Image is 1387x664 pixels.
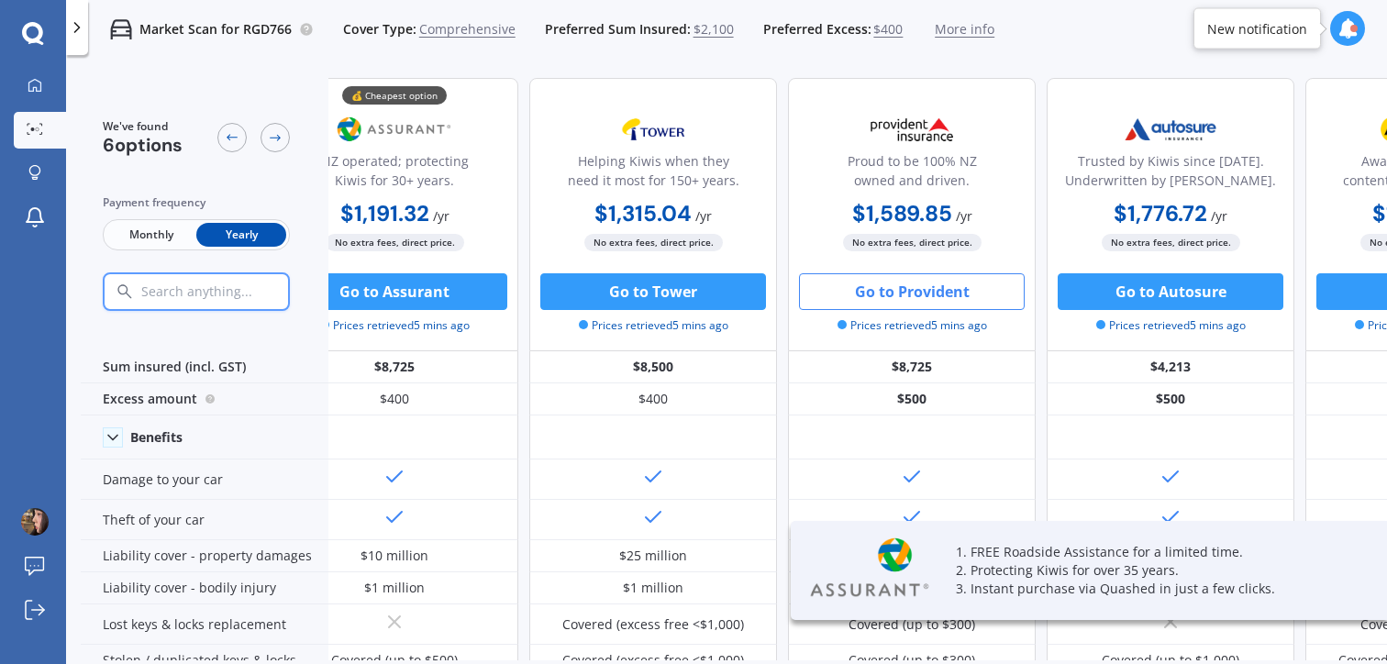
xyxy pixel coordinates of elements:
img: Autosure.webp [1110,106,1231,152]
div: Theft of your car [81,500,328,540]
div: Covered (excess free <$1,000) [562,615,744,634]
div: New notification [1207,19,1307,38]
div: $400 [271,383,518,415]
p: 1. FREE Roadside Assistance for a limited time. [956,543,1341,561]
button: Go to Autosure [1058,273,1283,310]
span: Cover Type: [343,20,416,39]
div: $10 million [361,547,428,565]
b: $1,315.04 [594,199,692,227]
div: Damage to your car [81,459,328,500]
span: / yr [433,207,449,225]
p: Market Scan for RGD766 [139,20,292,39]
button: Go to Provident [799,273,1025,310]
span: Preferred Excess: [763,20,871,39]
div: NZ operated; protecting Kiwis for 30+ years. [286,151,503,197]
div: $8,725 [271,351,518,383]
span: Prices retrieved 5 mins ago [1096,317,1246,334]
img: Assurant.png [334,106,455,152]
div: Lost keys & locks replacement [81,604,328,645]
p: 2. Protecting Kiwis for over 35 years. [956,561,1341,580]
div: $500 [788,383,1036,415]
b: $1,589.85 [852,199,952,227]
span: Prices retrieved 5 mins ago [838,317,987,334]
div: $8,500 [529,351,777,383]
div: Helping Kiwis when they need it most for 150+ years. [545,151,761,197]
img: ACg8ocLo-XEM5RHKhKxBnY_ITKL7_eI6o6eOBThw1Mynx_jeHjw7--tj=s96-c [21,508,49,536]
p: 3. Instant purchase via Quashed in just a few clicks. [956,580,1341,598]
img: Assurant.webp [805,536,934,601]
div: Trusted by Kiwis since [DATE]. Underwritten by [PERSON_NAME]. [1062,151,1279,197]
div: Liability cover - bodily injury [81,572,328,604]
div: Excess amount [81,383,328,415]
span: Yearly [196,223,286,247]
b: $1,776.72 [1114,199,1207,227]
div: Payment frequency [103,194,290,212]
div: Proud to be 100% NZ owned and driven. [804,151,1020,197]
button: Go to Tower [540,273,766,310]
span: $2,100 [693,20,734,39]
input: Search anything... [139,283,327,300]
span: Prices retrieved 5 mins ago [579,317,728,334]
span: Comprehensive [419,20,516,39]
div: $500 [1047,383,1294,415]
div: $1 million [623,579,683,597]
span: / yr [695,207,712,225]
div: $400 [529,383,777,415]
span: No extra fees, direct price. [584,234,723,251]
span: No extra fees, direct price. [326,234,464,251]
div: $8,725 [788,351,1036,383]
div: Covered (up to $300) [849,615,975,634]
span: $400 [873,20,903,39]
span: Prices retrieved 5 mins ago [320,317,470,334]
div: Benefits [130,429,183,446]
img: Provident.png [851,106,972,152]
span: No extra fees, direct price. [1102,234,1240,251]
span: / yr [956,207,972,225]
div: Liability cover - property damages [81,540,328,572]
div: Sum insured (incl. GST) [81,351,328,383]
div: 💰 Cheapest option [342,86,447,105]
div: $1 million [364,579,425,597]
img: Tower.webp [593,106,714,152]
button: Go to Assurant [282,273,507,310]
span: More info [935,20,994,39]
b: $1,191.32 [340,199,429,227]
div: $4,213 [1047,351,1294,383]
span: We've found [103,118,183,135]
span: No extra fees, direct price. [843,234,982,251]
span: Monthly [106,223,196,247]
span: / yr [1211,207,1227,225]
div: $25 million [619,547,687,565]
span: 6 options [103,133,183,157]
span: Preferred Sum Insured: [545,20,691,39]
img: car.f15378c7a67c060ca3f3.svg [110,18,132,40]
